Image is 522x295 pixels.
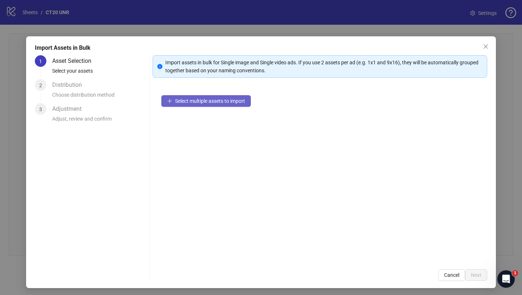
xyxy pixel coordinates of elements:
[165,58,482,74] div: Import assets in bulk for Single image and Single video ads. If you use 2 assets per ad (e.g. 1x1...
[175,98,245,104] span: Select multiple assets to import
[167,98,172,104] span: plus
[157,64,162,69] span: info-circle
[52,67,146,79] div: Select your assets
[512,270,518,276] span: 1
[39,82,42,88] span: 2
[465,269,487,281] button: Next
[52,55,97,67] div: Asset Selection
[497,270,515,288] iframe: Intercom live chat
[438,269,465,281] button: Cancel
[483,44,489,49] span: close
[444,272,459,278] span: Cancel
[52,91,146,103] div: Choose distribution method
[480,41,492,52] button: Close
[52,115,146,127] div: Adjust, review and confirm
[39,58,42,64] span: 1
[161,95,251,107] button: Select multiple assets to import
[35,44,487,52] div: Import Assets in Bulk
[39,106,42,112] span: 3
[52,79,88,91] div: Distribution
[52,103,87,115] div: Adjustment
